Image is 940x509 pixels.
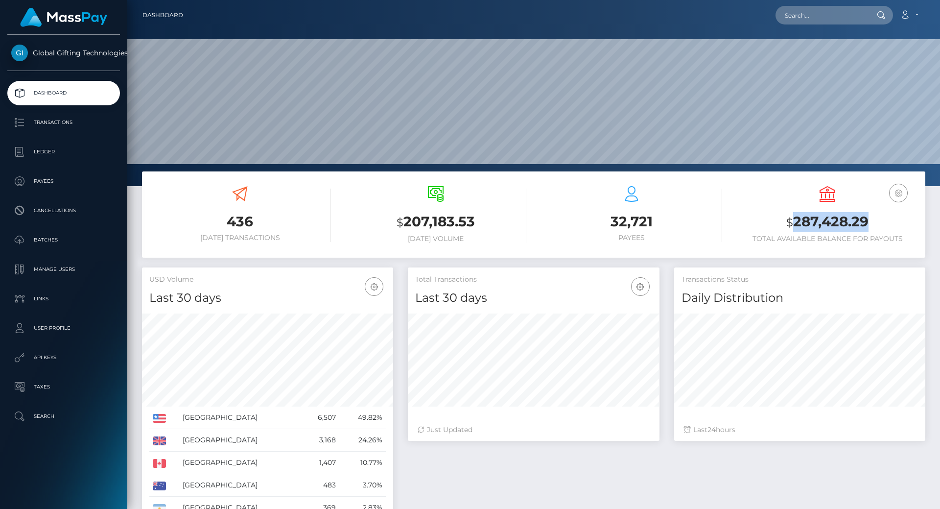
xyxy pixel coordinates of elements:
[7,316,120,340] a: User Profile
[11,233,116,247] p: Batches
[345,235,526,243] h6: [DATE] Volume
[415,275,652,285] h5: Total Transactions
[11,321,116,336] p: User Profile
[339,452,386,474] td: 10.77%
[786,216,793,229] small: $
[7,198,120,223] a: Cancellations
[707,425,716,434] span: 24
[415,290,652,307] h4: Last 30 days
[7,140,120,164] a: Ledger
[153,436,166,445] img: GB.png
[11,174,116,189] p: Payees
[7,81,120,105] a: Dashboard
[418,425,649,435] div: Just Updated
[339,429,386,452] td: 24.26%
[339,407,386,429] td: 49.82%
[153,459,166,468] img: CA.png
[20,8,107,27] img: MassPay Logo
[681,290,918,307] h4: Daily Distribution
[7,228,120,252] a: Batches
[397,216,403,229] small: $
[302,429,339,452] td: 3,168
[149,275,386,285] h5: USD Volume
[142,5,183,25] a: Dashboard
[11,115,116,130] p: Transactions
[339,474,386,497] td: 3.70%
[11,380,116,394] p: Taxes
[11,291,116,306] p: Links
[302,474,339,497] td: 483
[775,6,868,24] input: Search...
[7,110,120,135] a: Transactions
[684,425,916,435] div: Last hours
[541,234,722,242] h6: Payees
[7,257,120,282] a: Manage Users
[11,203,116,218] p: Cancellations
[7,48,120,57] span: Global Gifting Technologies Inc
[11,350,116,365] p: API Keys
[149,234,330,242] h6: [DATE] Transactions
[541,212,722,231] h3: 32,721
[11,45,28,61] img: Global Gifting Technologies Inc
[179,429,302,452] td: [GEOGRAPHIC_DATA]
[345,212,526,232] h3: 207,183.53
[681,275,918,285] h5: Transactions Status
[7,404,120,429] a: Search
[149,290,386,307] h4: Last 30 days
[179,452,302,474] td: [GEOGRAPHIC_DATA]
[7,375,120,399] a: Taxes
[302,452,339,474] td: 1,407
[737,235,918,243] h6: Total Available Balance for Payouts
[153,482,166,490] img: AU.png
[11,145,116,159] p: Ledger
[149,212,330,231] h3: 436
[737,212,918,232] h3: 287,428.29
[11,409,116,424] p: Search
[153,414,166,423] img: US.png
[7,169,120,194] a: Payees
[179,407,302,429] td: [GEOGRAPHIC_DATA]
[11,86,116,100] p: Dashboard
[179,474,302,497] td: [GEOGRAPHIC_DATA]
[11,262,116,277] p: Manage Users
[302,407,339,429] td: 6,507
[7,345,120,370] a: API Keys
[7,287,120,311] a: Links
